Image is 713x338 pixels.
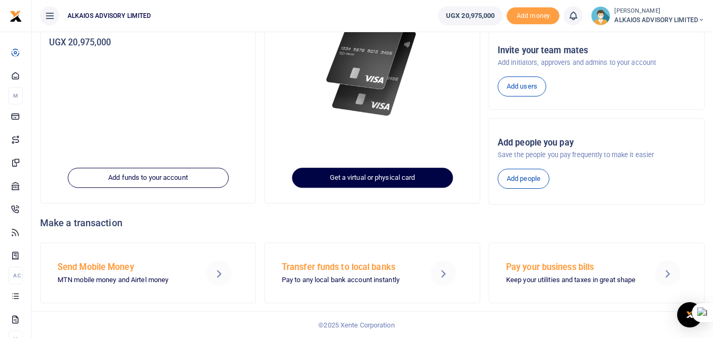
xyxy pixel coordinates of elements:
[9,12,22,20] a: logo-small logo-large logo-large
[58,275,191,286] p: MTN mobile money and Airtel money
[507,11,559,19] a: Add money
[446,11,495,21] span: UGX 20,975,000
[498,45,696,56] h5: Invite your team mates
[8,267,23,284] li: Ac
[9,10,22,23] img: logo-small
[507,7,559,25] li: Toup your wallet
[489,243,705,303] a: Pay your business bills Keep your utilities and taxes in great shape
[282,275,415,286] p: Pay to any local bank account instantly
[498,57,696,68] p: Add initiators, approvers and admins to your account
[264,243,480,303] a: Transfer funds to local banks Pay to any local bank account instantly
[63,11,155,21] span: ALKAIOS ADVISORY LIMITED
[506,275,640,286] p: Keep your utilities and taxes in great shape
[40,217,705,229] h4: Make a transaction
[498,169,549,189] a: Add people
[591,6,610,25] img: profile-user
[614,7,705,16] small: [PERSON_NAME]
[282,262,415,273] h5: Transfer funds to local banks
[40,243,256,303] a: Send Mobile Money MTN mobile money and Airtel money
[68,168,229,188] a: Add funds to your account
[438,6,502,25] a: UGX 20,975,000
[498,150,696,160] p: Save the people you pay frequently to make it easier
[506,262,640,273] h5: Pay your business bills
[614,15,705,25] span: ALKAIOS ADVISORY LIMITED
[498,76,546,96] a: Add users
[49,37,247,48] h5: UGX 20,975,000
[507,7,559,25] span: Add money
[591,6,705,25] a: profile-user [PERSON_NAME] ALKAIOS ADVISORY LIMITED
[292,168,453,188] a: Get a virtual or physical card
[677,302,702,327] div: Open Intercom Messenger
[434,6,507,25] li: Wallet ballance
[8,87,23,104] li: M
[498,138,696,148] h5: Add people you pay
[58,262,191,273] h5: Send Mobile Money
